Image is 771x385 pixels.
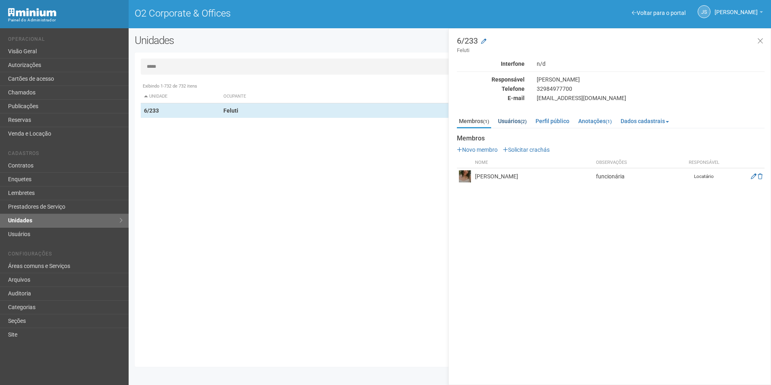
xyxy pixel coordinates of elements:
a: Membros(1) [457,115,491,128]
small: (2) [521,119,527,124]
a: Anotações(1) [576,115,614,127]
div: Exibindo 1-732 de 732 itens [141,83,759,90]
a: Modificar a unidade [481,38,486,46]
a: [PERSON_NAME] [715,10,763,17]
small: Feluti [457,47,765,54]
span: Jeferson Souza [715,1,758,15]
h3: 6/233 [457,37,765,54]
div: [EMAIL_ADDRESS][DOMAIN_NAME] [531,94,771,102]
th: Unidade: activate to sort column descending [141,90,220,103]
div: E-mail [451,94,531,102]
li: Configurações [8,251,123,259]
th: Ocupante: activate to sort column ascending [220,90,493,103]
div: Interfone [451,60,531,67]
a: Excluir membro [758,173,763,180]
a: Novo membro [457,146,498,153]
strong: Feluti [223,107,238,114]
strong: Membros [457,135,765,142]
li: Operacional [8,36,123,45]
h1: O2 Corporate & Offices [135,8,444,19]
td: Locatário [684,168,724,185]
a: Dados cadastrais [619,115,671,127]
h2: Unidades [135,34,390,46]
a: Solicitar crachás [503,146,550,153]
th: Responsável [684,157,724,168]
li: Cadastros [8,151,123,159]
strong: 6/233 [144,107,159,114]
td: [PERSON_NAME] [473,168,594,185]
div: n/d [531,60,771,67]
div: Responsável [451,76,531,83]
a: Perfil público [533,115,571,127]
td: funcionária [594,168,684,185]
th: Nome [473,157,594,168]
a: Editar membro [751,173,756,180]
div: [PERSON_NAME] [531,76,771,83]
img: Minium [8,8,56,17]
a: Voltar para o portal [632,10,686,16]
div: Painel do Administrador [8,17,123,24]
small: (1) [483,119,489,124]
div: 32984977700 [531,85,771,92]
a: JS [698,5,711,18]
small: (1) [606,119,612,124]
img: user.png [459,170,471,182]
div: Telefone [451,85,531,92]
th: Observações [594,157,684,168]
a: Usuários(2) [496,115,529,127]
